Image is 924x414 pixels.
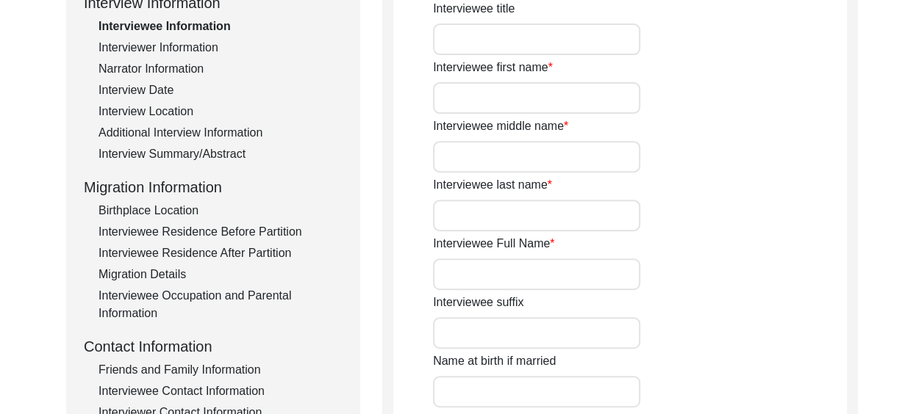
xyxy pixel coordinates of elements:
[84,335,343,357] div: Contact Information
[99,145,343,163] div: Interview Summary/Abstract
[99,202,343,219] div: Birthplace Location
[433,235,554,253] label: Interviewee Full Name
[84,176,343,198] div: Migration Information
[433,59,553,76] label: Interviewee first name
[433,294,523,311] label: Interviewee suffix
[99,287,343,322] div: Interviewee Occupation and Parental Information
[99,382,343,400] div: Interviewee Contact Information
[99,361,343,379] div: Friends and Family Information
[433,176,552,194] label: Interviewee last name
[99,266,343,283] div: Migration Details
[99,244,343,262] div: Interviewee Residence After Partition
[99,124,343,142] div: Additional Interview Information
[99,39,343,57] div: Interviewer Information
[99,223,343,241] div: Interviewee Residence Before Partition
[99,81,343,99] div: Interview Date
[99,60,343,78] div: Narrator Information
[433,117,568,135] label: Interviewee middle name
[99,18,343,35] div: Interviewee Information
[433,352,556,370] label: Name at birth if married
[99,103,343,120] div: Interview Location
